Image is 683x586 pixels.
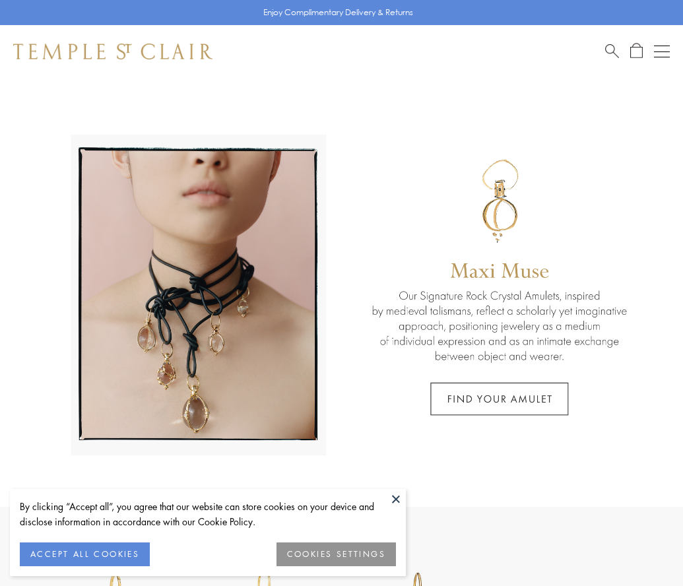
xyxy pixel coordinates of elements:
img: Temple St. Clair [13,44,212,59]
button: COOKIES SETTINGS [276,542,396,566]
div: By clicking “Accept all”, you agree that our website can store cookies on your device and disclos... [20,499,396,529]
a: Search [605,43,619,59]
p: Enjoy Complimentary Delivery & Returns [263,6,413,19]
button: Open navigation [654,44,670,59]
a: Open Shopping Bag [630,43,643,59]
button: ACCEPT ALL COOKIES [20,542,150,566]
